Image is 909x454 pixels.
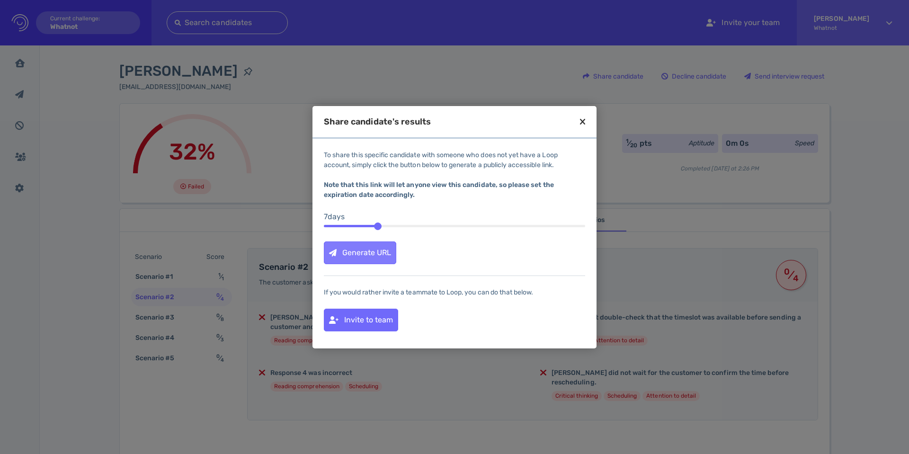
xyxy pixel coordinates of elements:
button: Invite to team [324,309,398,331]
button: Generate URL [324,241,396,264]
div: If you would rather invite a teammate to Loop, you can do that below. [324,287,585,297]
div: Generate URL [324,242,396,264]
b: Note that this link will let anyone view this candidate, so please set the expiration date accord... [324,181,554,199]
div: To share this specific candidate with someone who does not yet have a Loop account, simply click ... [324,150,585,200]
div: Share candidate's results [324,117,431,126]
div: 7 day s [324,211,585,223]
